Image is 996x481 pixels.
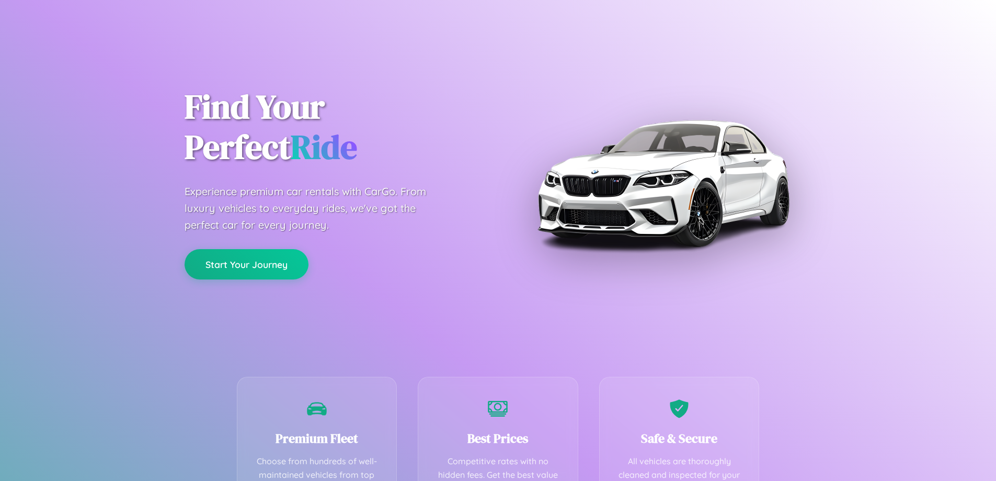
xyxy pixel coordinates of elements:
[434,430,562,447] h3: Best Prices
[185,249,308,279] button: Start Your Journey
[532,52,794,314] img: Premium BMW car rental vehicle
[253,430,381,447] h3: Premium Fleet
[291,124,357,170] span: Ride
[615,430,743,447] h3: Safe & Secure
[185,183,446,233] p: Experience premium car rentals with CarGo. From luxury vehicles to everyday rides, we've got the ...
[185,87,483,167] h1: Find Your Perfect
